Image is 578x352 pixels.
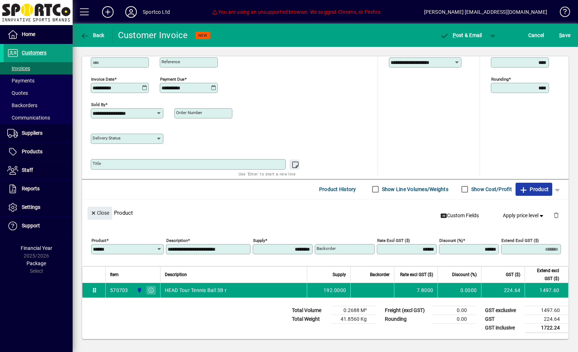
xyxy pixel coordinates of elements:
[526,29,546,42] button: Cancel
[73,29,113,42] app-page-header-button: Back
[491,76,509,81] mat-label: Rounding
[332,306,375,315] td: 0.2688 M³
[500,209,548,222] button: Apply price level
[110,287,128,294] div: 570703
[548,212,565,218] app-page-header-button: Delete
[22,186,40,191] span: Reports
[525,323,569,332] td: 1722.24
[4,112,73,124] a: Communications
[528,29,544,41] span: Cancel
[481,306,525,315] td: GST exclusive
[437,283,481,298] td: 0.0000
[91,238,106,243] mat-label: Product
[4,99,73,112] a: Backorders
[525,306,569,315] td: 1497.60
[370,271,390,279] span: Backorder
[22,204,40,210] span: Settings
[86,209,114,216] app-page-header-button: Close
[481,283,525,298] td: 224.64
[4,62,73,74] a: Invoices
[22,149,42,154] span: Products
[198,33,207,38] span: NEW
[317,246,336,251] mat-label: Backorder
[4,143,73,161] a: Products
[4,25,73,44] a: Home
[316,183,359,196] button: Product History
[165,271,187,279] span: Description
[439,238,463,243] mat-label: Discount (%)
[529,267,559,283] span: Extend excl GST ($)
[93,161,101,166] mat-label: Title
[503,212,545,219] span: Apply price level
[501,238,539,243] mat-label: Extend excl GST ($)
[548,207,565,224] button: Delete
[4,180,73,198] a: Reports
[22,223,40,228] span: Support
[481,323,525,332] td: GST inclusive
[470,186,512,193] label: Show Cost/Profit
[4,74,73,87] a: Payments
[119,5,143,19] button: Profile
[557,29,572,42] button: Save
[165,287,227,294] span: HEAD Tour Tennis Ball 3B r
[506,271,520,279] span: GST ($)
[22,50,46,56] span: Customers
[91,102,105,107] mat-label: Sold by
[440,32,482,38] span: ost & Email
[481,315,525,323] td: GST
[288,306,332,315] td: Total Volume
[90,207,109,219] span: Close
[516,183,552,196] button: Product
[424,6,547,18] div: [PERSON_NAME] [EMAIL_ADDRESS][DOMAIN_NAME]
[212,9,382,15] span: You are using an unsupported browser. We suggest Chrome, or Firefox.
[288,315,332,323] td: Total Weight
[96,5,119,19] button: Add
[377,238,410,243] mat-label: Rate excl GST ($)
[135,286,143,294] span: Sportco Ltd Warehouse
[22,167,33,173] span: Staff
[253,238,265,243] mat-label: Supply
[160,76,184,81] mat-label: Payment due
[143,6,170,18] div: Sportco Ltd
[554,1,569,25] a: Knowledge Base
[525,315,569,323] td: 224.64
[432,306,476,315] td: 0.00
[22,130,42,136] span: Suppliers
[7,78,34,84] span: Payments
[432,315,476,323] td: 0.00
[4,217,73,235] a: Support
[162,59,180,64] mat-label: Reference
[110,271,119,279] span: Item
[87,207,112,220] button: Close
[380,186,448,193] label: Show Line Volumes/Weights
[4,87,73,99] a: Quotes
[21,245,52,251] span: Financial Year
[4,124,73,142] a: Suppliers
[166,238,188,243] mat-label: Description
[7,102,37,108] span: Backorders
[525,283,568,298] td: 1497.60
[440,212,479,219] span: Custom Fields
[333,271,346,279] span: Supply
[319,183,356,195] span: Product History
[80,32,105,38] span: Back
[437,209,482,222] button: Custom Fields
[399,287,433,294] div: 7.8000
[7,65,30,71] span: Invoices
[559,29,570,41] span: ave
[559,32,562,38] span: S
[519,183,549,195] span: Product
[381,306,432,315] td: Freight (excl GST)
[453,32,456,38] span: P
[27,260,46,266] span: Package
[332,315,375,323] td: 41.8560 Kg
[118,29,188,41] div: Customer Invoice
[323,287,346,294] span: 192.0000
[239,170,296,178] mat-hint: Use 'Enter' to start a new line
[452,271,477,279] span: Discount (%)
[436,29,486,42] button: Post & Email
[82,199,569,226] div: Product
[7,115,50,121] span: Communications
[91,76,114,81] mat-label: Invoice date
[381,315,432,323] td: Rounding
